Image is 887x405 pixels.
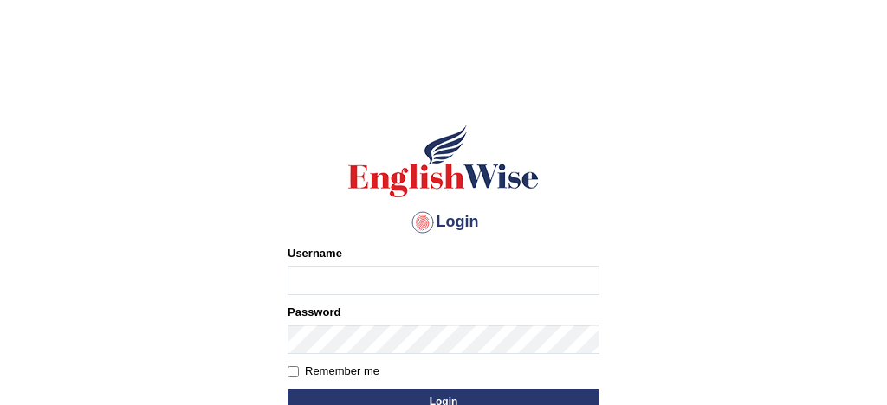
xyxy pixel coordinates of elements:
img: Logo of English Wise sign in for intelligent practice with AI [345,122,542,200]
label: Username [288,245,342,261]
h4: Login [288,209,599,236]
label: Remember me [288,363,379,380]
label: Password [288,304,340,320]
input: Remember me [288,366,299,377]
